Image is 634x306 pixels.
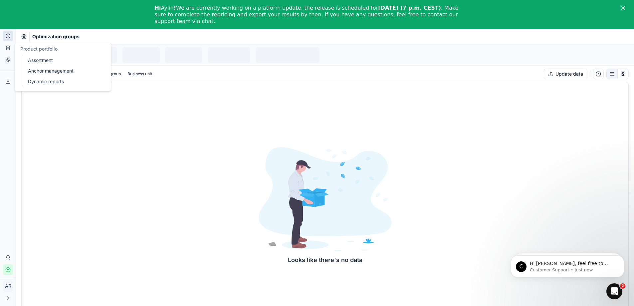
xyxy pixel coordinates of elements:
iframe: Intercom live chat [606,283,622,299]
button: Update data [544,69,587,79]
iframe: Intercom notifications message [501,241,634,288]
span: 2 [620,283,625,289]
div: Close [621,6,628,10]
b: Hi [155,5,161,11]
span: Product portfolio [20,46,58,52]
div: Looks like there's no data [259,255,392,265]
b: ! [174,5,176,11]
button: AR [3,281,13,291]
span: Optimization groups [32,33,80,40]
a: Dynamic reports [25,77,103,86]
button: Business unit [125,70,155,78]
b: [DATE] (7 p.m. CEST) [378,5,441,11]
nav: breadcrumb [32,33,80,40]
a: Anchor management [25,66,103,76]
span: AR [3,281,13,291]
a: Assortment [25,56,103,65]
div: Aylin We are currently working on a platform update, the release is scheduled for . Make sure to ... [155,5,469,25]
